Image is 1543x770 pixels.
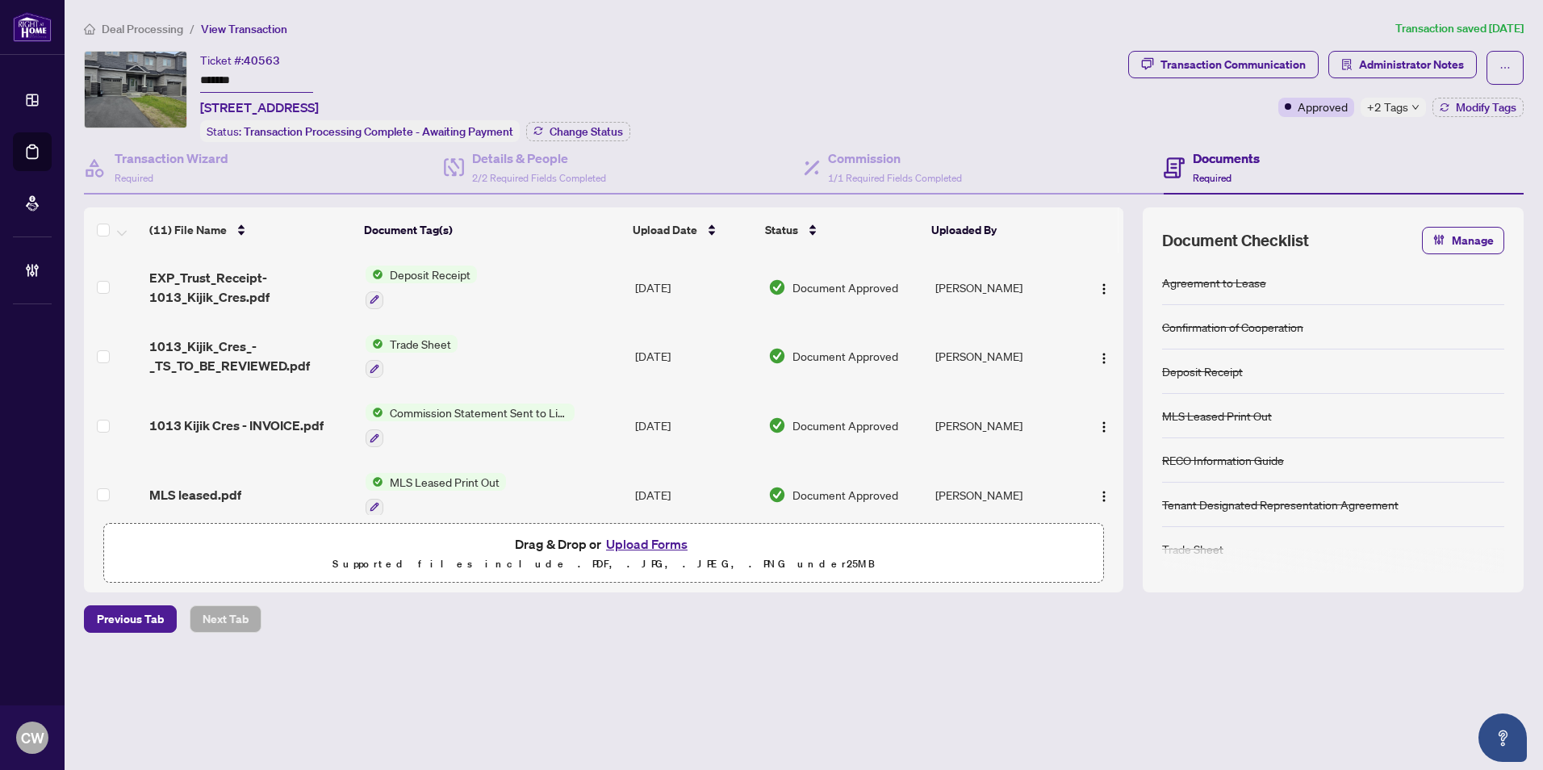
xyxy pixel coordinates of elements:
button: Logo [1091,412,1117,438]
span: Approved [1298,98,1348,115]
span: Document Approved [792,278,898,296]
span: Status [765,221,798,239]
td: [DATE] [629,391,762,460]
th: Uploaded By [925,207,1072,253]
td: [DATE] [629,322,762,391]
span: 40563 [244,53,280,68]
button: Manage [1422,227,1504,254]
span: MLS Leased Print Out [383,473,506,491]
span: 2/2 Required Fields Completed [472,172,606,184]
img: Logo [1098,421,1110,433]
img: logo [13,12,52,42]
button: Logo [1091,482,1117,508]
span: [STREET_ADDRESS] [200,98,319,117]
button: Upload Forms [601,534,692,554]
article: Transaction saved [DATE] [1395,19,1524,38]
span: Previous Tab [97,606,164,632]
div: Deposit Receipt [1162,362,1243,380]
div: RECO Information Guide [1162,451,1284,469]
span: Deal Processing [102,22,183,36]
span: Modify Tags [1456,102,1516,113]
h4: Commission [828,149,962,168]
td: [PERSON_NAME] [929,460,1076,529]
button: Status IconCommission Statement Sent to Listing Brokerage [366,404,575,447]
img: Status Icon [366,335,383,353]
span: +2 Tags [1367,98,1408,116]
span: ellipsis [1499,62,1511,73]
h4: Details & People [472,149,606,168]
div: Status: [200,120,520,142]
button: Status IconMLS Leased Print Out [366,473,506,517]
span: Commission Statement Sent to Listing Brokerage [383,404,575,421]
div: Tenant Designated Representation Agreement [1162,496,1399,513]
td: [DATE] [629,253,762,322]
span: solution [1341,59,1353,70]
span: 1013 Kijik Cres - INVOICE.pdf [149,416,324,435]
div: Trade Sheet [1162,540,1223,558]
span: Document Checklist [1162,229,1309,252]
div: Confirmation of Cooperation [1162,318,1303,336]
div: Ticket #: [200,51,280,69]
span: Administrator Notes [1359,52,1464,77]
span: 1013_Kijik_Cres_-_TS_TO_BE_REVIEWED.pdf [149,337,353,375]
span: Drag & Drop orUpload FormsSupported files include .PDF, .JPG, .JPEG, .PNG under25MB [104,524,1103,584]
img: Logo [1098,490,1110,503]
span: Required [115,172,153,184]
span: Change Status [550,126,623,137]
span: Trade Sheet [383,335,458,353]
span: Transaction Processing Complete - Awaiting Payment [244,124,513,139]
li: / [190,19,194,38]
img: Logo [1098,352,1110,365]
img: Document Status [768,486,786,504]
th: Document Tag(s) [358,207,626,253]
img: Status Icon [366,473,383,491]
button: Open asap [1478,714,1527,762]
span: Manage [1452,228,1494,253]
h4: Transaction Wizard [115,149,228,168]
span: Document Approved [792,347,898,365]
span: Upload Date [633,221,697,239]
span: (11) File Name [149,221,227,239]
td: [DATE] [629,460,762,529]
button: Next Tab [190,605,261,633]
button: Status IconDeposit Receipt [366,266,477,309]
td: [PERSON_NAME] [929,391,1076,460]
span: Drag & Drop or [515,534,692,554]
h4: Documents [1193,149,1260,168]
img: Document Status [768,416,786,434]
td: [PERSON_NAME] [929,322,1076,391]
img: Status Icon [366,404,383,421]
button: Logo [1091,274,1117,300]
span: CW [21,726,44,749]
p: Supported files include .PDF, .JPG, .JPEG, .PNG under 25 MB [114,554,1093,574]
button: Previous Tab [84,605,177,633]
img: Document Status [768,347,786,365]
button: Modify Tags [1432,98,1524,117]
div: MLS Leased Print Out [1162,407,1272,425]
span: home [84,23,95,35]
img: Status Icon [366,266,383,283]
button: Administrator Notes [1328,51,1477,78]
th: (11) File Name [143,207,358,253]
img: Document Status [768,278,786,296]
button: Change Status [526,122,630,141]
span: Document Approved [792,486,898,504]
div: Transaction Communication [1160,52,1306,77]
span: View Transaction [201,22,287,36]
button: Logo [1091,343,1117,369]
span: Deposit Receipt [383,266,477,283]
span: MLS leased.pdf [149,485,241,504]
td: [PERSON_NAME] [929,253,1076,322]
span: EXP_Trust_Receipt-1013_Kijik_Cres.pdf [149,268,353,307]
div: Agreement to Lease [1162,274,1266,291]
img: Logo [1098,282,1110,295]
span: Required [1193,172,1231,184]
span: 1/1 Required Fields Completed [828,172,962,184]
th: Status [759,207,925,253]
button: Status IconTrade Sheet [366,335,458,379]
span: Document Approved [792,416,898,434]
span: down [1411,103,1420,111]
img: IMG-X12210598_1.jpg [85,52,186,128]
button: Transaction Communication [1128,51,1319,78]
th: Upload Date [626,207,759,253]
